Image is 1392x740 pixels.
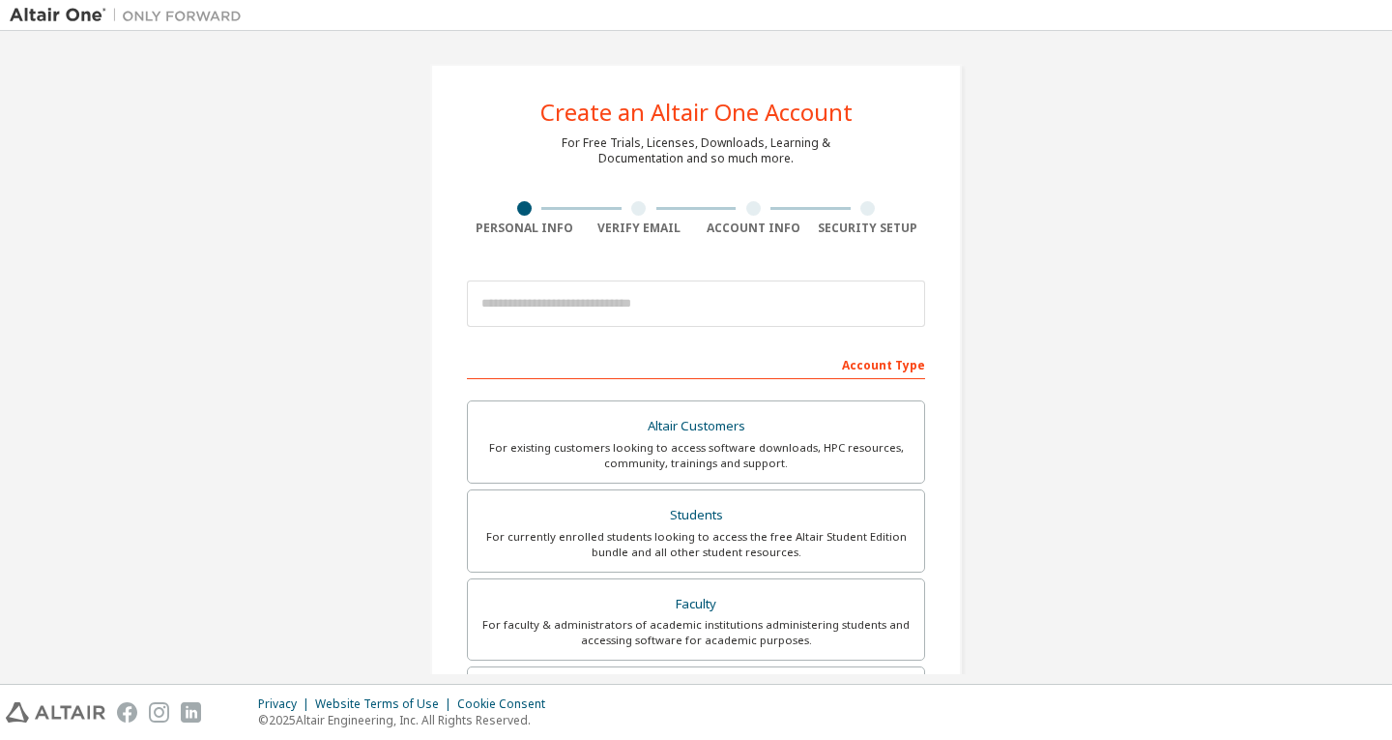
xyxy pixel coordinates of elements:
div: For currently enrolled students looking to access the free Altair Student Edition bundle and all ... [479,529,913,560]
div: Personal Info [467,221,582,236]
div: Account Info [696,221,811,236]
div: Website Terms of Use [315,696,457,712]
div: Privacy [258,696,315,712]
div: For Free Trials, Licenses, Downloads, Learning & Documentation and so much more. [562,135,830,166]
img: linkedin.svg [181,702,201,723]
div: Cookie Consent [457,696,557,712]
img: Altair One [10,6,251,25]
div: Altair Customers [479,413,913,440]
img: instagram.svg [149,702,169,723]
div: For existing customers looking to access software downloads, HPC resources, community, trainings ... [479,440,913,471]
p: © 2025 Altair Engineering, Inc. All Rights Reserved. [258,712,557,728]
div: Faculty [479,591,913,618]
div: Create an Altair One Account [540,101,853,124]
div: Students [479,502,913,529]
div: Security Setup [811,221,926,236]
div: Account Type [467,348,925,379]
img: facebook.svg [117,702,137,723]
div: Verify Email [582,221,697,236]
img: altair_logo.svg [6,702,105,723]
div: For faculty & administrators of academic institutions administering students and accessing softwa... [479,617,913,648]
